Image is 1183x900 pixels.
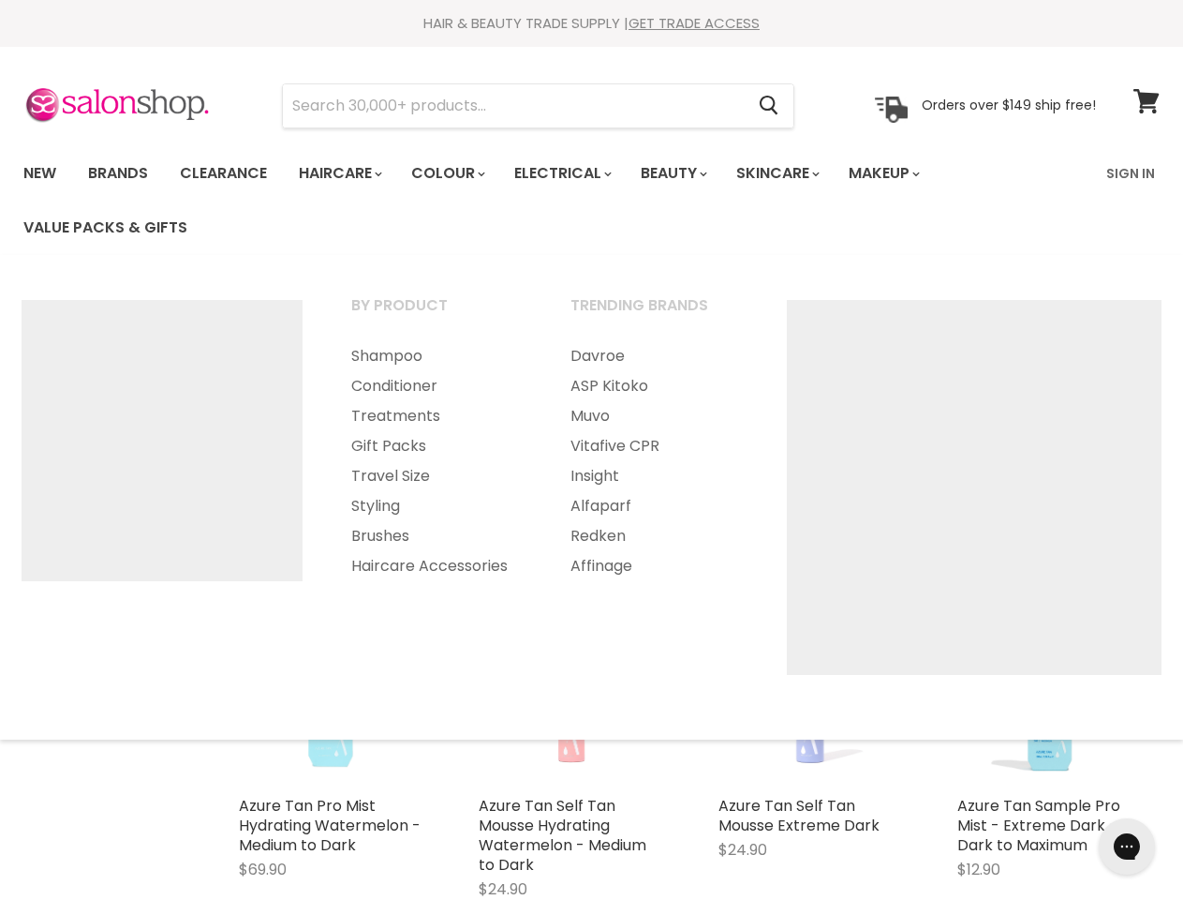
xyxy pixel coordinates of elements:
[1089,812,1164,881] iframe: Gorgias live chat messenger
[239,795,421,856] a: Azure Tan Pro Mist Hydrating Watermelon - Medium to Dark
[239,859,287,880] span: $69.90
[628,13,760,33] a: GET TRADE ACCESS
[166,154,281,193] a: Clearance
[547,341,762,371] a: Davroe
[328,341,543,581] ul: Main menu
[285,154,393,193] a: Haircare
[9,146,1095,255] ul: Main menu
[9,154,70,193] a: New
[328,291,543,337] a: By Product
[282,83,794,128] form: Product
[718,795,880,836] a: Azure Tan Self Tan Mousse Extreme Dark
[74,154,162,193] a: Brands
[328,521,543,551] a: Brushes
[547,491,762,521] a: Alfaparf
[328,431,543,461] a: Gift Packs
[328,461,543,491] a: Travel Size
[744,84,793,127] button: Search
[283,84,744,127] input: Search
[547,401,762,431] a: Muvo
[922,97,1096,113] p: Orders over $149 ship free!
[1095,154,1166,193] a: Sign In
[547,521,762,551] a: Redken
[397,154,496,193] a: Colour
[479,795,646,876] a: Azure Tan Self Tan Mousse Hydrating Watermelon - Medium to Dark
[9,208,201,247] a: Value Packs & Gifts
[479,878,527,900] span: $24.90
[957,795,1120,856] a: Azure Tan Sample Pro Mist - Extreme Dark - Dark to Maximum
[627,154,718,193] a: Beauty
[547,461,762,491] a: Insight
[547,371,762,401] a: ASP Kitoko
[957,859,1000,880] span: $12.90
[547,551,762,581] a: Affinage
[328,551,543,581] a: Haircare Accessories
[328,371,543,401] a: Conditioner
[328,341,543,371] a: Shampoo
[500,154,623,193] a: Electrical
[722,154,831,193] a: Skincare
[328,401,543,431] a: Treatments
[718,839,767,861] span: $24.90
[547,431,762,461] a: Vitafive CPR
[547,291,762,337] a: Trending Brands
[328,491,543,521] a: Styling
[547,341,762,581] ul: Main menu
[835,154,931,193] a: Makeup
